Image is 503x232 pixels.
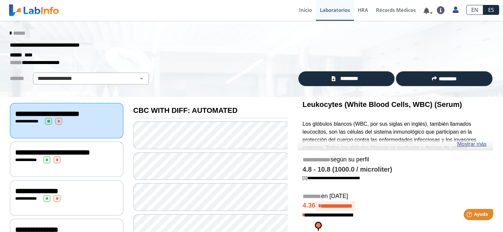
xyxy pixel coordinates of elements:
[483,5,499,15] a: ES
[466,5,483,15] a: EN
[303,201,488,211] h4: 4.36
[303,100,462,109] b: Leukocytes (White Blood Cells, WBC) (Serum)
[303,156,488,164] h5: según su perfil
[444,206,496,225] iframe: Help widget launcher
[303,193,488,200] h5: en [DATE]
[358,7,368,13] span: HRA
[133,106,237,115] b: CBC WITH DIFF: AUTOMATED
[303,166,488,174] h4: 4.8 - 10.8 (1000.0 / microliter)
[457,140,486,148] a: Mostrar más
[303,120,488,215] p: Los glóbulos blancos (WBC, por sus siglas en inglés), también llamados leucocitos, son las célula...
[303,175,360,180] a: [1]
